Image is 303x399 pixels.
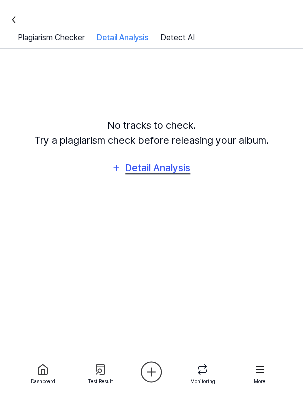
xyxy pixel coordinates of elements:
[88,377,113,385] div: Test Result
[105,156,197,180] button: Detail Analysis
[31,377,55,385] div: Dashboard
[254,377,265,385] div: More
[82,358,118,388] a: Test Result
[184,358,220,388] a: Monitoring
[12,32,91,48] a: Plagiarism Checker
[34,118,269,148] div: No tracks to check. Try a plagiarism check before releasing your album.
[91,32,154,48] div: Detail Analysis
[242,358,278,388] a: More
[124,160,191,176] div: Detail Analysis
[190,377,215,385] div: Monitoring
[25,358,61,388] a: Dashboard
[154,32,201,48] a: Detect AI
